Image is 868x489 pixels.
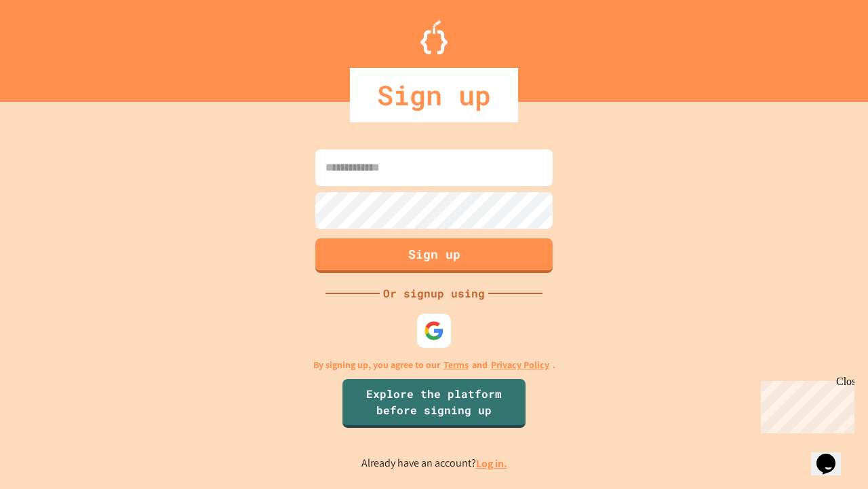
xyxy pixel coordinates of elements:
[342,379,526,428] a: Explore the platform before signing up
[313,358,555,372] p: By signing up, you agree to our and .
[476,456,507,471] a: Log in.
[420,20,448,54] img: Logo.svg
[380,285,488,302] div: Or signup using
[424,321,444,341] img: google-icon.svg
[315,238,553,273] button: Sign up
[755,376,854,433] iframe: chat widget
[350,68,518,122] div: Sign up
[491,358,549,372] a: Privacy Policy
[443,358,469,372] a: Terms
[811,435,854,475] iframe: chat widget
[5,5,94,86] div: Chat with us now!Close
[361,455,507,472] p: Already have an account?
